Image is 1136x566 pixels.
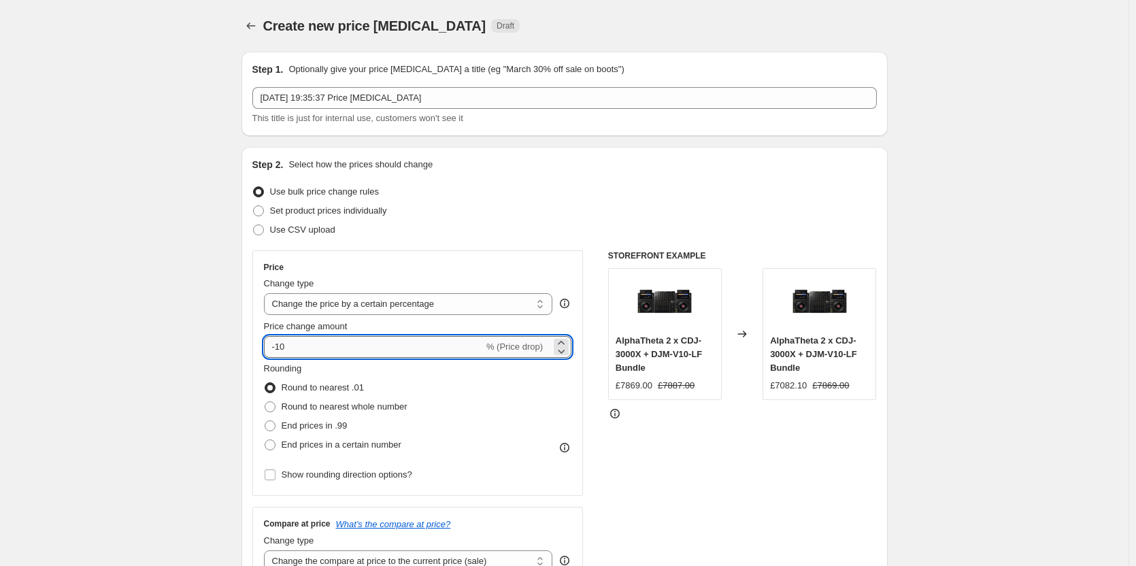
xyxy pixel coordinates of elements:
[270,205,387,216] span: Set product prices individually
[282,382,364,393] span: Round to nearest .01
[497,20,514,31] span: Draft
[264,262,284,273] h3: Price
[336,519,451,529] button: What's the compare at price?
[282,401,407,412] span: Round to nearest whole number
[264,321,348,331] span: Price change amount
[264,535,314,546] span: Change type
[282,469,412,480] span: Show rounding direction options?
[263,18,486,33] span: Create new price [MEDICAL_DATA]
[264,336,484,358] input: -15
[486,342,543,352] span: % (Price drop)
[558,297,571,310] div: help
[616,335,703,373] span: AlphaTheta 2 x CDJ-3000X + DJM-V10-LF Bundle
[282,439,401,450] span: End prices in a certain number
[770,335,857,373] span: AlphaTheta 2 x CDJ-3000X + DJM-V10-LF Bundle
[282,420,348,431] span: End prices in .99
[616,379,652,393] div: £7869.00
[252,158,284,171] h2: Step 2.
[264,518,331,529] h3: Compare at price
[270,186,379,197] span: Use bulk price change rules
[241,16,261,35] button: Price change jobs
[812,379,849,393] strike: £7869.00
[252,113,463,123] span: This title is just for internal use, customers won't see it
[637,276,692,330] img: CDJ-3000X-2-DJM-V10-LF-BUNDLE-WESTENDDJ_80x.png
[264,363,302,373] span: Rounding
[792,276,847,330] img: CDJ-3000X-2-DJM-V10-LF-BUNDLE-WESTENDDJ_80x.png
[658,379,695,393] strike: £7887.00
[770,379,807,393] div: £7082.10
[608,250,877,261] h6: STOREFRONT EXAMPLE
[288,158,433,171] p: Select how the prices should change
[264,278,314,288] span: Change type
[270,224,335,235] span: Use CSV upload
[252,87,877,109] input: 30% off holiday sale
[288,63,624,76] p: Optionally give your price [MEDICAL_DATA] a title (eg "March 30% off sale on boots")
[252,63,284,76] h2: Step 1.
